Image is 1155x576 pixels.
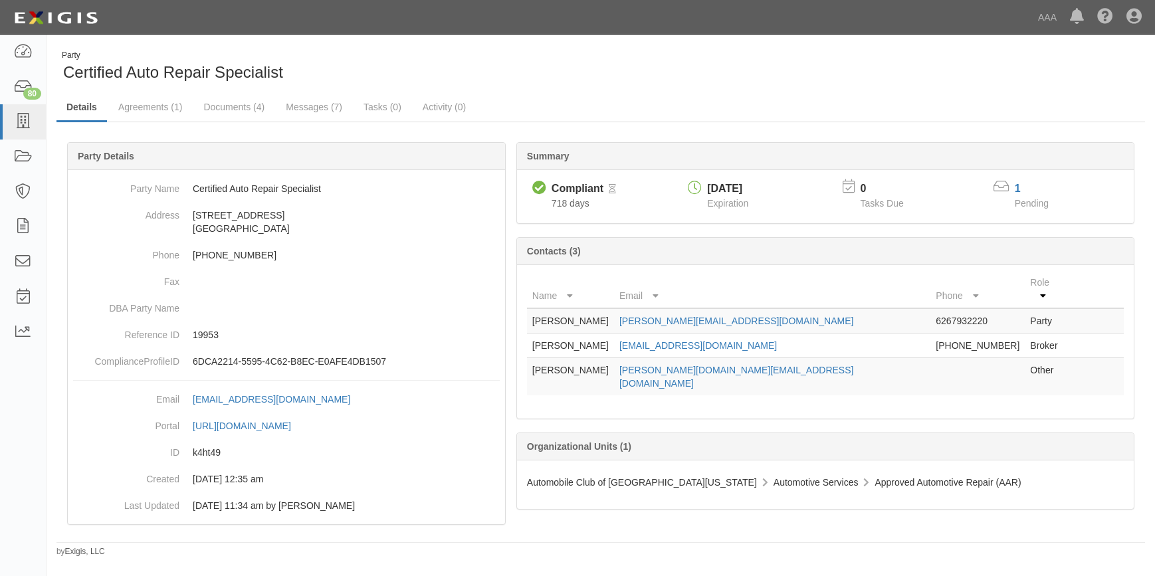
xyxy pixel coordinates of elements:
[56,50,591,84] div: Certified Auto Repair Specialist
[10,6,102,30] img: logo-5460c22ac91f19d4615b14bd174203de0afe785f0fc80cf4dbbc73dc1793850b.png
[1015,183,1021,194] a: 1
[73,413,179,432] dt: Portal
[1025,358,1071,396] td: Other
[619,316,853,326] a: [PERSON_NAME][EMAIL_ADDRESS][DOMAIN_NAME]
[108,94,192,120] a: Agreements (1)
[73,175,179,195] dt: Party Name
[354,94,411,120] a: Tasks (0)
[707,181,748,197] div: [DATE]
[73,268,179,288] dt: Fax
[73,202,500,242] dd: [STREET_ADDRESS] [GEOGRAPHIC_DATA]
[609,185,616,194] i: Pending Review
[875,477,1021,488] span: Approved Automotive Repair (AAR)
[527,358,614,396] td: [PERSON_NAME]
[65,547,105,556] a: Exigis, LLC
[707,198,748,209] span: Expiration
[73,348,179,368] dt: ComplianceProfileID
[527,151,570,161] b: Summary
[193,421,306,431] a: [URL][DOMAIN_NAME]
[1025,308,1071,334] td: Party
[619,365,853,389] a: [PERSON_NAME][DOMAIN_NAME][EMAIL_ADDRESS][DOMAIN_NAME]
[527,308,614,334] td: [PERSON_NAME]
[193,394,365,405] a: [EMAIL_ADDRESS][DOMAIN_NAME]
[413,94,476,120] a: Activity (0)
[73,322,179,341] dt: Reference ID
[193,94,274,120] a: Documents (4)
[1025,270,1071,308] th: Role
[276,94,352,120] a: Messages (7)
[73,242,179,262] dt: Phone
[552,198,589,209] span: Since 10/27/2023
[1015,198,1049,209] span: Pending
[73,492,500,519] dd: 10/30/2024 11:34 am by Benjamin Tully
[1031,4,1063,31] a: AAA
[1097,9,1113,25] i: Help Center - Complianz
[532,181,546,195] i: Compliant
[193,393,350,406] div: [EMAIL_ADDRESS][DOMAIN_NAME]
[63,63,283,81] span: Certified Auto Repair Specialist
[73,175,500,202] dd: Certified Auto Repair Specialist
[23,88,41,100] div: 80
[193,328,500,341] p: 19953
[527,246,581,256] b: Contacts (3)
[930,308,1025,334] td: 6267932220
[73,466,179,486] dt: Created
[527,441,631,452] b: Organizational Units (1)
[527,334,614,358] td: [PERSON_NAME]
[614,270,930,308] th: Email
[73,439,500,466] dd: k4ht49
[73,386,179,406] dt: Email
[78,151,134,161] b: Party Details
[1025,334,1071,358] td: Broker
[73,466,500,492] dd: 03/10/2023 12:35 am
[73,242,500,268] dd: [PHONE_NUMBER]
[552,181,603,197] div: Compliant
[930,270,1025,308] th: Phone
[193,355,500,368] p: 6DCA2214-5595-4C62-B8EC-E0AFE4DB1507
[73,492,179,512] dt: Last Updated
[860,181,920,197] p: 0
[73,202,179,222] dt: Address
[930,334,1025,358] td: [PHONE_NUMBER]
[774,477,859,488] span: Automotive Services
[619,340,777,351] a: [EMAIL_ADDRESS][DOMAIN_NAME]
[56,546,105,557] small: by
[73,295,179,315] dt: DBA Party Name
[527,270,614,308] th: Name
[73,439,179,459] dt: ID
[56,94,107,122] a: Details
[860,198,903,209] span: Tasks Due
[62,50,283,61] div: Party
[527,477,757,488] span: Automobile Club of [GEOGRAPHIC_DATA][US_STATE]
